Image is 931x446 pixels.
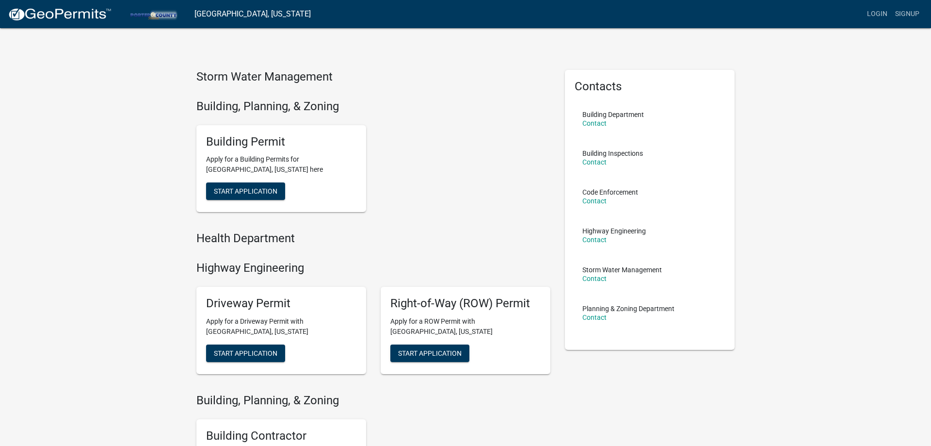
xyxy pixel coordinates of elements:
[582,197,607,205] a: Contact
[196,99,550,114] h4: Building, Planning, & Zoning
[582,228,646,234] p: Highway Engineering
[206,345,285,362] button: Start Application
[206,135,356,149] h5: Building Permit
[582,305,674,312] p: Planning & Zoning Department
[206,429,356,443] h5: Building Contractor
[196,70,550,84] h4: Storm Water Management
[390,316,541,337] p: Apply for a ROW Permit with [GEOGRAPHIC_DATA], [US_STATE]
[582,150,643,157] p: Building Inspections
[390,345,469,362] button: Start Application
[582,158,607,166] a: Contact
[194,6,311,22] a: [GEOGRAPHIC_DATA], [US_STATE]
[214,187,277,195] span: Start Application
[119,7,187,20] img: Porter County, Indiana
[582,236,607,244] a: Contact
[582,314,607,321] a: Contact
[891,5,923,23] a: Signup
[582,119,607,127] a: Contact
[214,349,277,357] span: Start Application
[582,111,644,118] p: Building Department
[206,154,356,175] p: Apply for a Building Permits for [GEOGRAPHIC_DATA], [US_STATE] here
[398,349,462,357] span: Start Application
[390,297,541,311] h5: Right-of-Way (ROW) Permit
[575,80,725,94] h5: Contacts
[196,231,550,246] h4: Health Department
[196,394,550,408] h4: Building, Planning, & Zoning
[196,261,550,275] h4: Highway Engineering
[582,189,638,196] p: Code Enforcement
[206,182,285,200] button: Start Application
[206,316,356,337] p: Apply for a Driveway Permit with [GEOGRAPHIC_DATA], [US_STATE]
[582,275,607,282] a: Contact
[206,297,356,311] h5: Driveway Permit
[582,266,662,273] p: Storm Water Management
[863,5,891,23] a: Login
